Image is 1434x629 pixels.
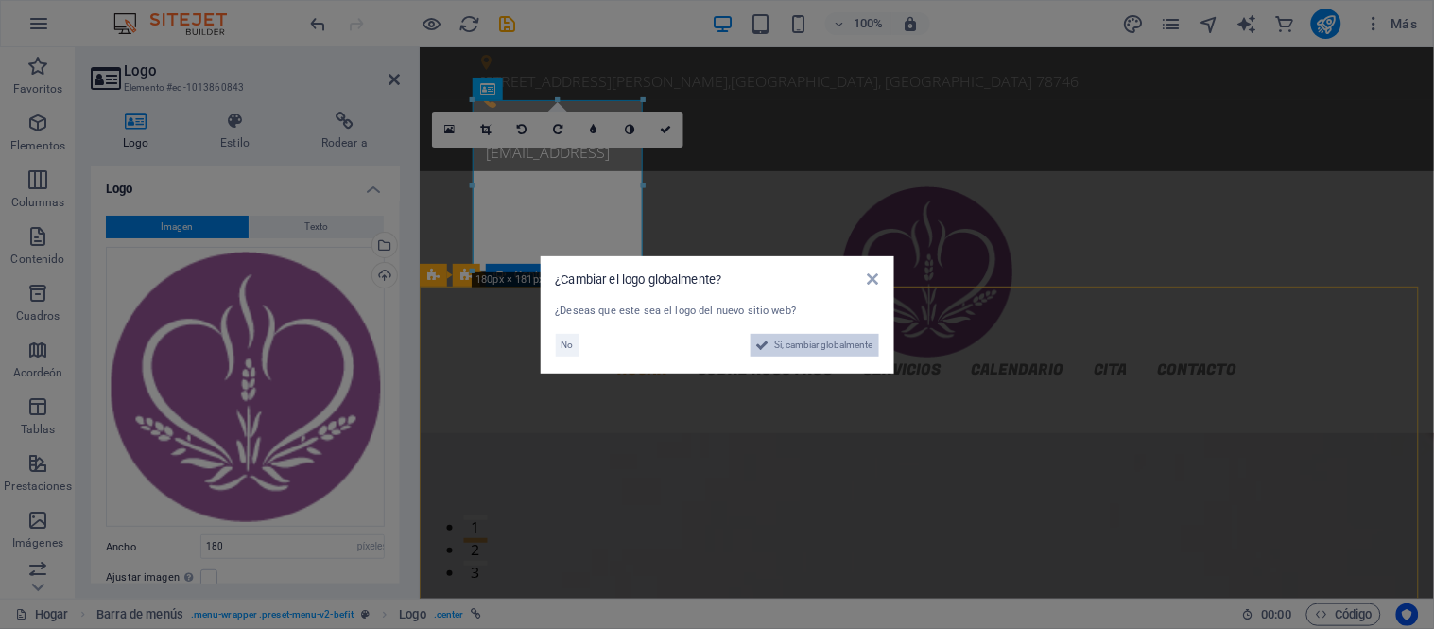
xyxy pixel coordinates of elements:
button: No [556,334,579,357]
font: Sí, cambiar globalmente [775,340,873,350]
font: ¿Cambiar el logo globalmente? [556,272,722,287]
button: 2 [43,491,67,496]
font: ¿Deseas que este sea el logo del nuevo sitio web? [556,305,797,317]
button: Sí, cambiar globalmente [751,334,879,357]
button: 3 [43,514,67,518]
button: 1 [43,468,67,473]
font: No [562,340,574,350]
